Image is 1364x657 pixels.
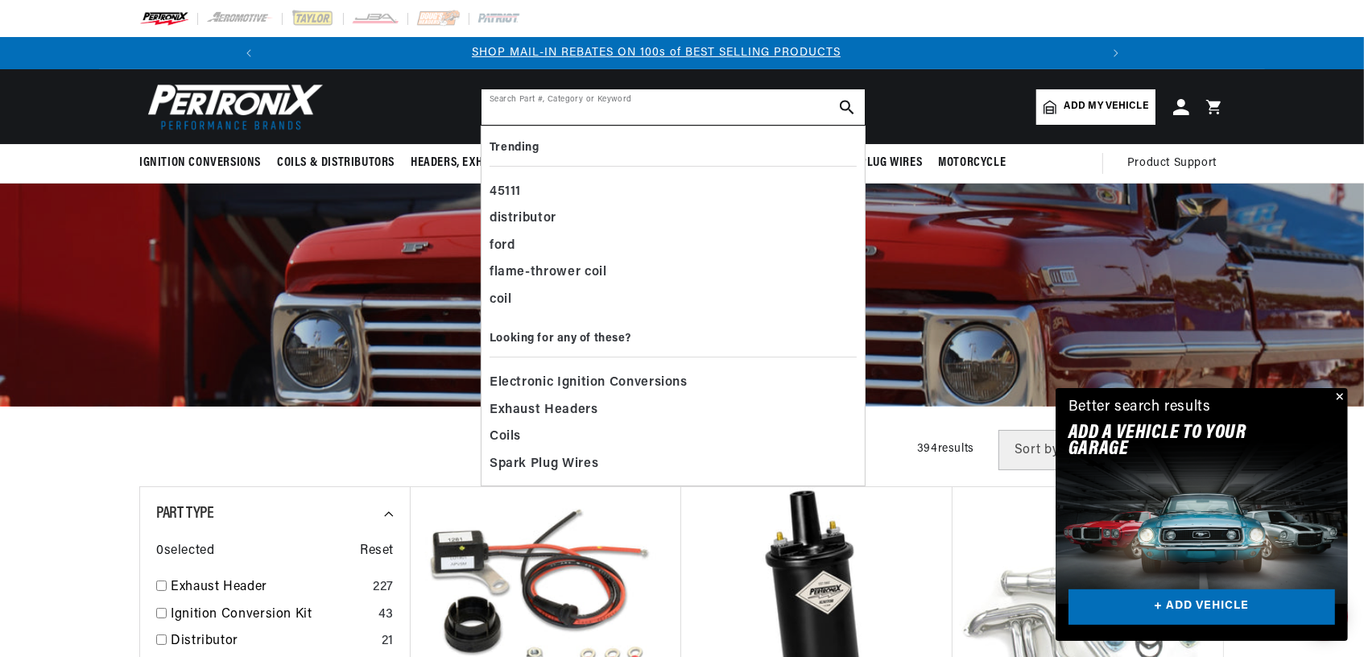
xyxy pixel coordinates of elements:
[378,605,394,626] div: 43
[403,144,607,182] summary: Headers, Exhausts & Components
[1036,89,1155,125] a: Add my vehicle
[360,541,394,562] span: Reset
[99,37,1265,69] slideshow-component: Translation missing: en.sections.announcements.announcement_bar
[490,233,857,260] div: ford
[156,541,214,562] span: 0 selected
[1100,37,1132,69] button: Translation missing: en.sections.announcements.next_announcement
[171,577,366,598] a: Exhaust Header
[490,372,688,395] span: Electronic Ignition Conversions
[1329,388,1348,407] button: Close
[239,44,1074,62] div: Announcement
[917,443,974,455] span: 394 results
[490,142,539,154] b: Trending
[171,631,375,652] a: Distributor
[1127,155,1217,172] span: Product Support
[269,144,403,182] summary: Coils & Distributors
[382,631,394,652] div: 21
[829,89,865,125] button: search button
[1068,396,1211,419] div: Better search results
[1064,99,1148,114] span: Add my vehicle
[490,179,857,206] div: 45111
[938,155,1006,171] span: Motorcycle
[998,430,1209,470] select: Sort by
[233,37,265,69] button: Translation missing: en.sections.announcements.previous_announcement
[171,605,372,626] a: Ignition Conversion Kit
[490,259,857,287] div: flame-thrower coil
[490,333,631,345] b: Looking for any of these?
[490,453,598,476] span: Spark Plug Wires
[277,155,395,171] span: Coils & Distributors
[1068,589,1335,626] a: + ADD VEHICLE
[1127,144,1225,183] summary: Product Support
[930,144,1014,182] summary: Motorcycle
[411,155,599,171] span: Headers, Exhausts & Components
[472,47,841,59] a: SHOP MAIL-IN REBATES ON 100s of BEST SELLING PRODUCTS
[156,506,213,522] span: Part Type
[373,577,394,598] div: 227
[825,155,923,171] span: Spark Plug Wires
[482,89,865,125] input: Search Part #, Category or Keyword
[139,79,324,134] img: Pertronix
[139,144,269,182] summary: Ignition Conversions
[490,205,857,233] div: distributor
[1068,425,1295,458] h2: Add A VEHICLE to your garage
[239,44,1074,62] div: 2 of 3
[490,287,857,314] div: coil
[1015,444,1059,457] span: Sort by
[490,426,521,448] span: Coils
[816,144,931,182] summary: Spark Plug Wires
[490,399,598,422] span: Exhaust Headers
[139,155,261,171] span: Ignition Conversions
